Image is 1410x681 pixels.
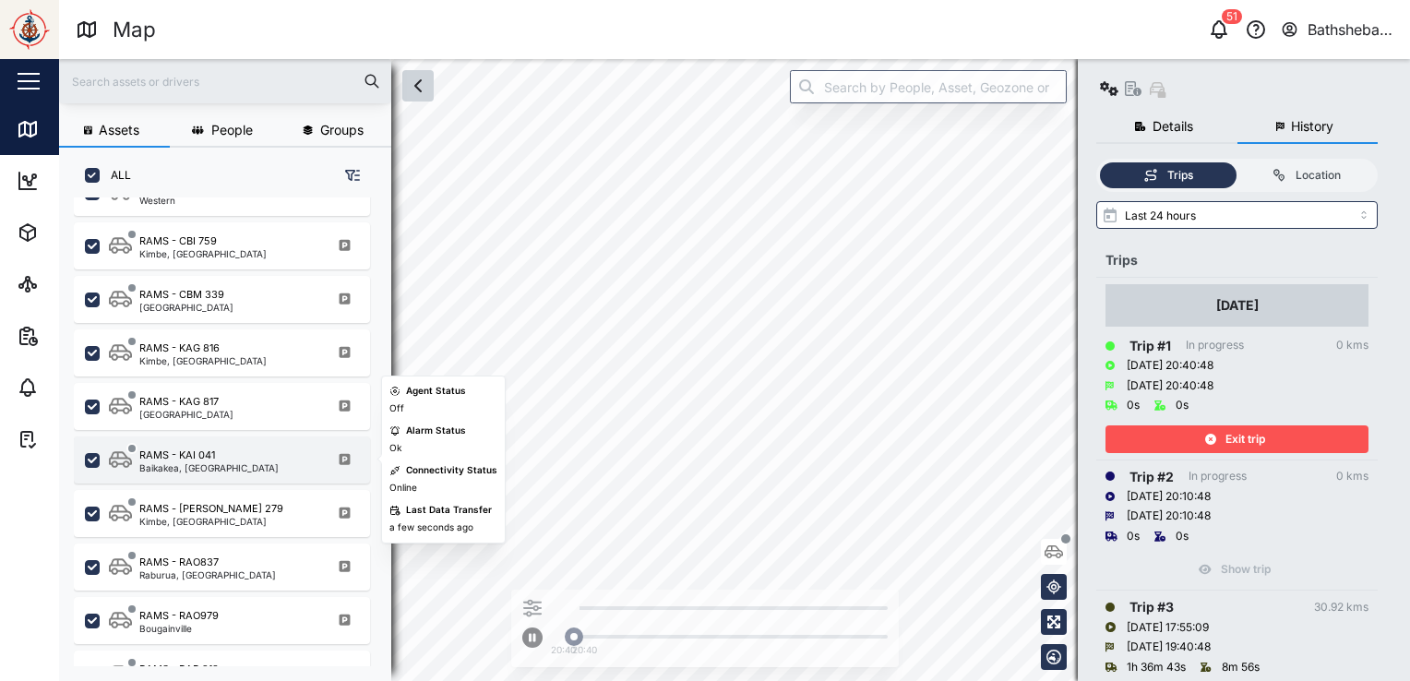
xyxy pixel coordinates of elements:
div: [DATE] 20:10:48 [1127,488,1211,506]
div: RAMS - CBM 339 [139,287,224,303]
div: 30.92 kms [1314,599,1368,616]
div: [DATE] [1216,295,1259,316]
div: RAMS - KAI 041 [139,448,215,463]
div: Online [389,481,417,496]
button: Bathsheba Kare [1280,17,1395,42]
div: Location [1296,167,1341,185]
div: Tasks [48,429,99,449]
div: Dashboard [48,171,131,191]
div: RAMS - RAO837 [139,555,219,570]
div: Kimbe, [GEOGRAPHIC_DATA] [139,249,267,258]
div: Agent Status [406,384,466,399]
span: Exit trip [1225,426,1265,452]
div: RAMS - CBI 759 [139,233,217,249]
div: [DATE] 20:40:48 [1127,377,1213,395]
div: [DATE] 17:55:09 [1127,619,1209,637]
div: Ok [389,441,401,456]
input: Search assets or drivers [70,67,380,95]
div: 0s [1176,528,1189,545]
div: [DATE] 20:40:48 [1127,357,1213,375]
div: Raburua, [GEOGRAPHIC_DATA] [139,570,276,579]
div: 20:40 [572,643,597,658]
div: 0 kms [1336,468,1368,485]
span: Assets [99,124,139,137]
img: Main Logo [9,9,50,50]
div: Baikakea, [GEOGRAPHIC_DATA] [139,463,279,472]
span: Details [1153,120,1193,133]
div: Western [139,196,217,205]
div: RAMS - RAP 213 [139,662,219,677]
div: RAMS - [PERSON_NAME] 279 [139,501,283,517]
div: RAMS - KAG 816 [139,340,220,356]
canvas: Map [59,59,1410,681]
div: Kimbe, [GEOGRAPHIC_DATA] [139,517,283,526]
button: Exit trip [1105,425,1368,453]
input: Search by People, Asset, Geozone or Place [790,70,1067,103]
div: Off [389,401,404,416]
div: 0 kms [1336,337,1368,354]
div: Trip # 2 [1129,467,1174,487]
span: History [1291,120,1333,133]
div: grid [74,197,390,666]
div: Alarms [48,377,105,398]
div: [GEOGRAPHIC_DATA] [139,410,233,419]
div: Sites [48,274,92,294]
label: ALL [100,168,131,183]
div: Trip # 3 [1129,597,1174,617]
div: 1h 36m 43s [1127,659,1186,676]
div: Trips [1167,167,1193,185]
span: Groups [320,124,364,137]
div: Map [113,14,156,46]
div: 20:40 [551,643,576,658]
div: 8m 56s [1222,659,1260,676]
div: Map [48,119,90,139]
div: 0s [1127,397,1140,414]
div: [DATE] 20:10:48 [1127,508,1211,525]
div: a few seconds ago [389,520,473,535]
div: Alarm Status [406,424,466,438]
div: Kimbe, [GEOGRAPHIC_DATA] [139,356,267,365]
div: In progress [1186,337,1244,354]
div: RAMS - KAG 817 [139,394,219,410]
div: 51 [1222,9,1242,24]
div: Bathsheba Kare [1308,18,1394,42]
div: RAMS - RAO979 [139,608,219,624]
div: 0s [1176,397,1189,414]
div: Reports [48,326,111,346]
div: Assets [48,222,105,243]
div: [GEOGRAPHIC_DATA] [139,303,233,312]
div: Trips [1105,250,1368,270]
div: Connectivity Status [406,463,497,478]
span: People [211,124,253,137]
div: [DATE] 19:40:48 [1127,639,1211,656]
div: Bougainville [139,624,219,633]
div: Trip # 1 [1129,336,1171,356]
div: Last Data Transfer [406,503,492,518]
div: 0s [1127,528,1140,545]
input: Select range [1096,201,1378,229]
div: In progress [1189,468,1247,485]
